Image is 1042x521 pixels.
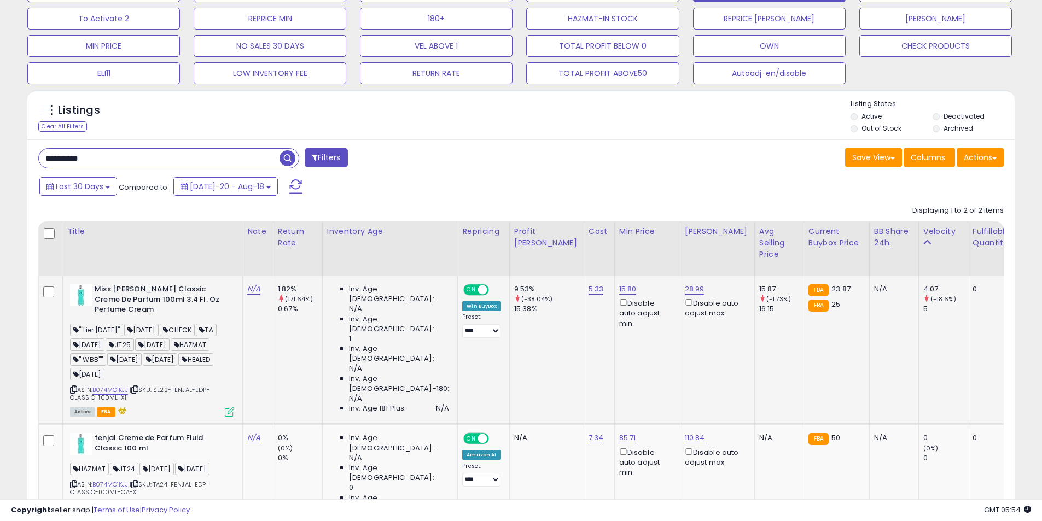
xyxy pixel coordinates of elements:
h5: Listings [58,103,100,118]
div: Cost [589,226,610,237]
a: 28.99 [685,284,705,295]
div: Disable auto adjust min [619,446,672,478]
div: 16.15 [759,304,804,314]
span: [DATE] [70,368,104,380]
button: REPRICE MIN [194,8,346,30]
div: 0 [923,453,968,463]
button: Actions [957,148,1004,167]
span: | SKU: SL22-FENJAL-EDP-CLASSIC-100ML-X1 [70,385,210,402]
a: 85.71 [619,432,636,443]
span: Inv. Age [DEMOGRAPHIC_DATA]: [349,284,449,304]
span: Compared to: [119,182,169,192]
a: B074MC1KJJ [92,480,128,489]
span: N/A [349,364,362,373]
span: OFF [487,434,505,443]
span: Inv. Age 181 Plus: [349,403,406,413]
div: Displaying 1 to 2 of 2 items [912,206,1004,216]
div: Note [247,226,269,237]
small: FBA [808,300,829,312]
label: Deactivated [944,112,985,121]
small: (-1.73%) [766,295,791,303]
div: Return Rate [278,226,318,249]
div: 15.87 [759,284,804,294]
span: ON [464,285,478,295]
div: Disable auto adjust max [685,446,746,467]
span: [DATE] [139,463,174,475]
div: Current Buybox Price [808,226,865,249]
div: 0% [278,433,322,443]
button: HAZMAT-IN STOCK [526,8,679,30]
span: HEALED [178,353,213,366]
div: N/A [514,433,575,443]
b: Miss [PERSON_NAME] Classic Creme De Parfum 100ml 3.4 Fl. Oz Perfume Cream [95,284,228,318]
div: [PERSON_NAME] [685,226,750,237]
button: 180+ [360,8,513,30]
a: 7.34 [589,432,604,443]
button: Columns [904,148,955,167]
span: 25 [831,299,840,309]
label: Archived [944,124,973,133]
button: TOTAL PROFIT ABOVE50 [526,62,679,84]
button: Autoadj-en/disable [693,62,846,84]
div: Min Price [619,226,676,237]
span: 23.87 [831,284,851,294]
b: fenjal Creme de Parfum Fluid Classic 100 ml [95,433,228,456]
span: Inv. Age [DEMOGRAPHIC_DATA]: [349,463,449,483]
small: (-38.04%) [521,295,552,303]
span: " WBB"" [70,353,106,366]
div: Disable auto adjust min [619,297,672,329]
span: [DATE] [135,338,170,351]
span: [DATE] [107,353,142,366]
label: Out of Stock [861,124,901,133]
div: BB Share 24h. [874,226,914,249]
div: Repricing [462,226,505,237]
div: N/A [874,284,910,294]
span: Inv. Age [DEMOGRAPHIC_DATA]: [349,433,449,453]
div: 0 [923,433,968,443]
button: To Activate 2 [27,8,180,30]
span: ""tier [DATE]" [70,324,123,336]
div: Win BuyBox [462,301,501,311]
span: OFF [487,285,505,295]
div: Preset: [462,463,501,487]
button: RETURN RATE [360,62,513,84]
span: Columns [911,152,945,163]
small: FBA [808,433,829,445]
a: 5.33 [589,284,604,295]
div: 1.82% [278,284,322,294]
a: Terms of Use [94,505,140,515]
span: [DATE] [124,324,159,336]
div: Velocity [923,226,963,237]
div: 0.67% [278,304,322,314]
span: 1 [349,334,351,344]
a: Privacy Policy [142,505,190,515]
i: hazardous material [115,407,127,414]
span: N/A [349,304,362,314]
span: JT25 [106,338,134,351]
button: OWN [693,35,846,57]
a: 15.80 [619,284,637,295]
button: NO SALES 30 DAYS [194,35,346,57]
button: LOW INVENTORY FEE [194,62,346,84]
div: 5 [923,304,968,314]
span: Last 30 Days [56,181,103,192]
span: N/A [349,394,362,403]
span: [DATE] [70,338,104,351]
div: N/A [874,433,910,443]
span: HAZMAT [171,338,209,351]
span: HAZMAT [70,463,109,475]
div: Inventory Age [327,226,453,237]
span: JT24 [110,463,138,475]
a: 110.84 [685,432,705,443]
button: CHECK PRODUCTS [859,35,1012,57]
button: [PERSON_NAME] [859,8,1012,30]
span: All listings currently available for purchase on Amazon [70,407,95,417]
a: N/A [247,432,260,443]
div: N/A [759,433,795,443]
span: CHECK [160,324,195,336]
span: 50 [831,432,840,443]
p: Listing States: [851,99,1015,109]
span: N/A [436,403,449,413]
img: 31R7zI65JkL._SL40_.jpg [70,433,92,455]
span: N/A [349,453,362,463]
